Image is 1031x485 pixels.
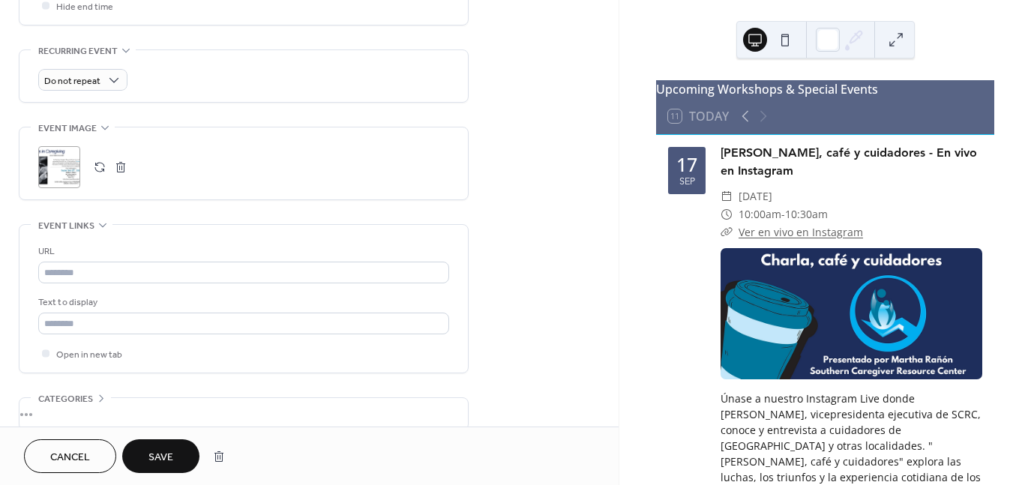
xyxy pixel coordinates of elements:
div: ​ [721,223,733,241]
span: [DATE] [739,187,772,205]
div: ​ [721,187,733,205]
span: Categories [38,391,93,407]
button: Cancel [24,439,116,473]
div: Upcoming Workshops & Special Events [656,80,994,98]
a: Ver en vivo en Instagram [739,225,863,239]
span: Event links [38,218,94,234]
a: [PERSON_NAME], café y cuidadores - En vivo en Instagram [721,145,977,178]
span: Event image [38,121,97,136]
span: 10:30am [785,205,828,223]
div: 17 [676,155,697,174]
div: ••• [19,398,468,430]
span: Save [148,450,173,466]
span: Open in new tab [56,347,122,363]
span: 10:00am [739,205,781,223]
div: Text to display [38,295,446,310]
button: Save [122,439,199,473]
div: Sep [679,177,695,187]
span: Recurring event [38,43,118,59]
div: ​ [721,205,733,223]
span: Cancel [50,450,90,466]
span: - [781,205,785,223]
div: URL [38,244,446,259]
div: ; [38,146,80,188]
span: Do not repeat [44,73,100,90]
